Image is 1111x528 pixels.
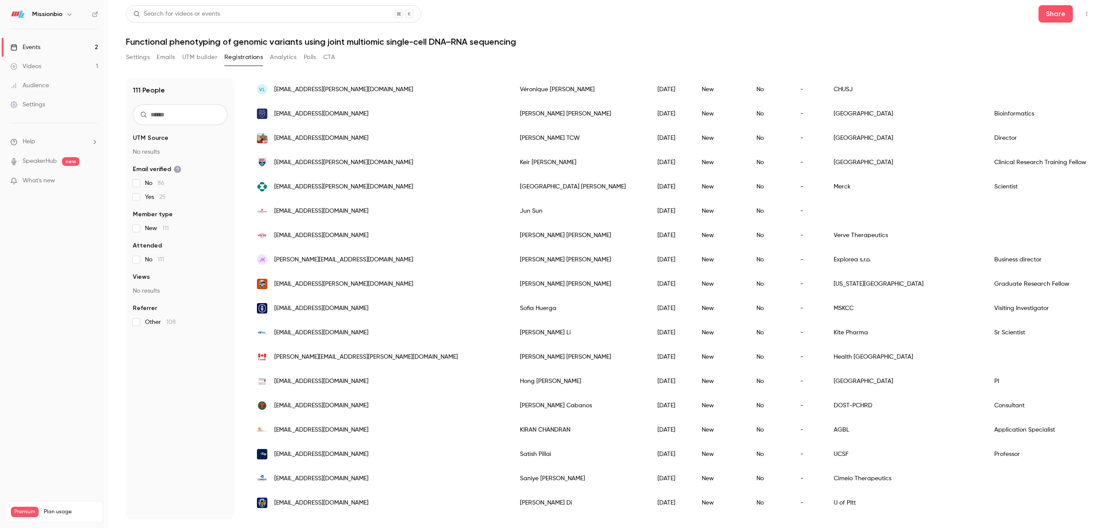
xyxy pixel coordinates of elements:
span: 111 [158,257,164,263]
span: [EMAIL_ADDRESS][PERSON_NAME][DOMAIN_NAME] [274,280,413,289]
section: facet-groups [133,134,227,327]
div: No [748,175,792,199]
div: [GEOGRAPHIC_DATA] [825,369,986,393]
img: hc-sc.gc.ca [257,352,267,362]
div: Health [GEOGRAPHIC_DATA] [825,345,986,369]
div: - [792,466,825,491]
span: JK [259,256,265,264]
button: Emails [157,50,175,64]
div: - [792,77,825,102]
div: [DATE] [649,418,693,442]
span: new [62,157,79,166]
div: DOST-PCHRD [825,393,986,418]
div: - [792,345,825,369]
button: Polls [304,50,316,64]
span: No [145,179,164,188]
img: cimeio.com [257,473,267,484]
button: Registrations [224,50,263,64]
div: No [748,369,792,393]
h1: Functional phenotyping of genomic variants using joint multiomic single-cell DNA–RNA sequencing [126,36,1094,47]
span: [EMAIL_ADDRESS][DOMAIN_NAME] [274,401,368,410]
img: uic.edu [257,206,267,216]
div: UCSF [825,442,986,466]
div: New [693,491,748,515]
div: Keir [PERSON_NAME] [511,150,649,175]
div: PI [986,369,1101,393]
div: New [693,393,748,418]
div: Kite Pharma [825,320,986,345]
div: New [693,102,748,126]
div: [PERSON_NAME] [PERSON_NAME] [511,102,649,126]
span: 25 [159,194,166,200]
h1: 111 People [133,85,165,96]
div: - [792,199,825,223]
div: Business director [986,247,1101,272]
div: No [748,126,792,150]
div: Scientist [986,175,1101,199]
span: [EMAIL_ADDRESS][PERSON_NAME][DOMAIN_NAME] [274,158,413,167]
div: Events [10,43,40,52]
div: - [792,320,825,345]
div: [DATE] [649,223,693,247]
p: No results [133,287,227,295]
div: [GEOGRAPHIC_DATA] [825,150,986,175]
img: emory.edu [257,109,267,119]
div: Consultant [986,393,1101,418]
div: KIRAN CHANDRAN [511,418,649,442]
div: New [693,418,748,442]
button: UTM builder [182,50,217,64]
div: No [748,345,792,369]
div: [DATE] [649,102,693,126]
div: [PERSON_NAME] [PERSON_NAME] [511,223,649,247]
div: Satish Pillai [511,442,649,466]
div: [DATE] [649,345,693,369]
div: Professor [986,442,1101,466]
div: No [748,223,792,247]
span: [EMAIL_ADDRESS][DOMAIN_NAME] [274,498,368,508]
div: Videos [10,62,41,71]
div: [DATE] [649,296,693,320]
div: - [792,102,825,126]
div: [DATE] [649,491,693,515]
div: New [693,345,748,369]
img: ucsf.edu [257,449,267,459]
img: kitepharma.com [257,327,267,338]
div: [DATE] [649,126,693,150]
div: MSKCC [825,296,986,320]
div: Application Specialist [986,418,1101,442]
img: merck.com [257,181,267,192]
span: [EMAIL_ADDRESS][DOMAIN_NAME] [274,134,368,143]
span: Referrer [133,304,157,313]
div: Cimeio Therapeutics [825,466,986,491]
div: [PERSON_NAME] Cabanos [511,393,649,418]
div: No [748,296,792,320]
div: - [792,442,825,466]
span: Other [145,318,176,327]
div: Settings [10,100,45,109]
img: oregonstate.edu [257,279,267,289]
span: [EMAIL_ADDRESS][DOMAIN_NAME] [274,450,368,459]
div: - [792,393,825,418]
div: New [693,77,748,102]
div: New [693,272,748,296]
div: New [693,126,748,150]
div: Audience [10,81,49,90]
div: Director [986,126,1101,150]
button: Analytics [270,50,297,64]
div: New [693,247,748,272]
div: [GEOGRAPHIC_DATA] [PERSON_NAME] [511,175,649,199]
div: [DATE] [649,272,693,296]
img: vervetx.com [257,230,267,241]
span: No [145,255,164,264]
div: Jun Sun [511,199,649,223]
div: - [792,369,825,393]
div: No [748,491,792,515]
span: Yes [145,193,166,201]
button: CTA [323,50,335,64]
div: New [693,223,748,247]
div: New [693,466,748,491]
div: New [693,442,748,466]
span: Help [23,137,35,146]
div: Explorea s.r.o. [825,247,986,272]
span: [EMAIL_ADDRESS][PERSON_NAME][DOMAIN_NAME] [274,85,413,94]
